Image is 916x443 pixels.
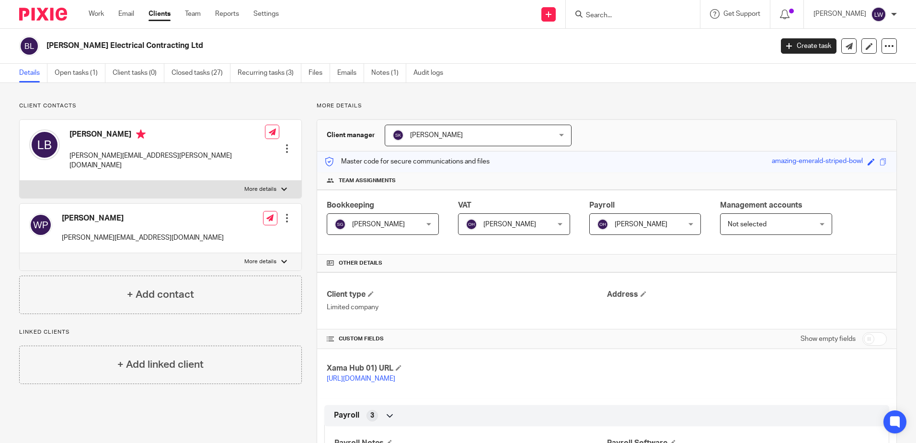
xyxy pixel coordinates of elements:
[172,64,230,82] a: Closed tasks (27)
[413,64,450,82] a: Audit logs
[215,9,239,19] a: Reports
[309,64,330,82] a: Files
[337,64,364,82] a: Emails
[317,102,897,110] p: More details
[149,9,171,19] a: Clients
[69,151,265,171] p: [PERSON_NAME][EMAIL_ADDRESS][PERSON_NAME][DOMAIN_NAME]
[327,335,607,343] h4: CUSTOM FIELDS
[55,64,105,82] a: Open tasks (1)
[723,11,760,17] span: Get Support
[458,201,471,209] span: VAT
[327,363,607,373] h4: Xama Hub 01) URL
[238,64,301,82] a: Recurring tasks (3)
[813,9,866,19] p: [PERSON_NAME]
[339,177,396,185] span: Team assignments
[589,201,615,209] span: Payroll
[410,132,463,139] span: [PERSON_NAME]
[46,41,622,51] h2: [PERSON_NAME] Electrical Contracting Ltd
[339,259,382,267] span: Other details
[370,411,374,420] span: 3
[615,221,667,228] span: [PERSON_NAME]
[253,9,279,19] a: Settings
[597,219,608,230] img: svg%3E
[801,334,856,344] label: Show empty fields
[607,290,887,300] h4: Address
[327,290,607,300] h4: Client type
[19,64,47,82] a: Details
[19,8,67,21] img: Pixie
[352,221,405,228] span: [PERSON_NAME]
[720,201,802,209] span: Management accounts
[136,129,146,139] i: Primary
[324,157,490,166] p: Master code for secure communications and files
[392,129,404,141] img: svg%3E
[62,213,224,223] h4: [PERSON_NAME]
[585,12,671,20] input: Search
[29,129,60,160] img: svg%3E
[29,213,52,236] img: svg%3E
[334,410,359,420] span: Payroll
[185,9,201,19] a: Team
[871,7,886,22] img: svg%3E
[19,328,302,336] p: Linked clients
[327,130,375,140] h3: Client manager
[69,129,265,141] h4: [PERSON_NAME]
[327,303,607,312] p: Limited company
[781,38,836,54] a: Create task
[772,156,863,167] div: amazing-emerald-striped-bowl
[371,64,406,82] a: Notes (1)
[19,36,39,56] img: svg%3E
[113,64,164,82] a: Client tasks (0)
[244,186,276,193] p: More details
[483,221,536,228] span: [PERSON_NAME]
[466,219,477,230] img: svg%3E
[117,357,204,372] h4: + Add linked client
[244,258,276,266] p: More details
[89,9,104,19] a: Work
[118,9,134,19] a: Email
[327,201,374,209] span: Bookkeeping
[127,287,194,302] h4: + Add contact
[334,219,346,230] img: svg%3E
[728,221,767,228] span: Not selected
[327,375,395,382] a: [URL][DOMAIN_NAME]
[62,233,224,243] p: [PERSON_NAME][EMAIL_ADDRESS][DOMAIN_NAME]
[19,102,302,110] p: Client contacts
